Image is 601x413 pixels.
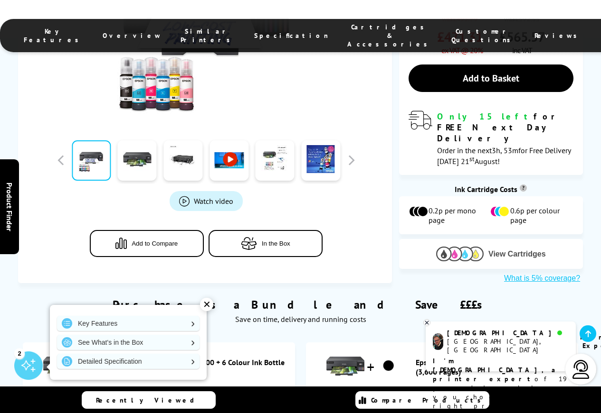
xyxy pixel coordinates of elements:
span: 0.6p per colour page [510,206,573,225]
span: Add to Compare [132,240,178,247]
span: Overview [103,31,162,40]
img: Epson EcoTank ET-18100 + Black Ink Bottle (3,600 Pages) [326,347,364,385]
span: Watch video [194,196,233,206]
p: of 19 years! I can help you choose the right product [433,357,569,411]
div: for FREE Next Day Delivery [437,111,573,144]
a: Product_All_Videos [170,191,243,211]
div: Purchase as a Bundle and Save £££s [18,283,583,329]
button: In the Box [209,230,323,257]
span: Compare Products [371,396,486,404]
span: In the Box [262,240,290,247]
a: See What's in the Box [57,335,200,350]
sup: Cost per page [520,184,527,192]
span: Reviews [534,31,582,40]
sup: st [469,155,475,163]
a: Add to Basket [409,64,573,92]
div: Ink Cartridge Costs [399,184,583,194]
button: Add to Compare [90,230,204,257]
div: [DEMOGRAPHIC_DATA] [447,329,568,337]
a: Recently Viewed [82,391,216,409]
img: Epson EcoTank ET-18100 + Black Ink Bottle (3,600 Pages) [377,354,401,378]
span: Customer Questions [451,27,515,44]
span: 3h, 53m [492,146,518,155]
a: Epson EcoTank ET-18100 + Black Ink Bottle (3,600 Pages) [416,358,573,376]
img: Epson EcoTank ET-18100 + 6 Colour Ink Bottle Value Pack [43,347,81,385]
div: ✕ [200,298,213,311]
img: chris-livechat.png [433,333,443,350]
div: modal_delivery [409,111,573,165]
img: Cartridges [436,247,484,261]
span: Specification [254,31,328,40]
a: Key Features [57,316,200,331]
span: Product Finder [5,182,14,231]
span: Cartridges & Accessories [347,23,432,48]
div: Save on time, delivery and running costs [30,314,571,324]
a: Compare Products [355,391,489,409]
span: View Cartridges [488,250,546,258]
button: What is 5% coverage? [501,274,583,283]
div: [GEOGRAPHIC_DATA], [GEOGRAPHIC_DATA] [447,337,568,354]
span: Only 15 left [437,111,534,122]
span: Recently Viewed [96,396,204,404]
span: Similar Printers [181,27,235,44]
div: 2 [14,348,25,358]
a: Detailed Specification [57,354,200,369]
span: Key Features [24,27,84,44]
button: View Cartridges [406,246,576,262]
img: user-headset-light.svg [572,360,591,379]
b: I'm [DEMOGRAPHIC_DATA], a printer expert [433,357,558,383]
span: Order in the next for Free Delivery [DATE] 21 August! [437,146,571,166]
a: Epson EcoTank ET-18100 + 6 Colour Ink Bottle Value Pack [133,358,290,376]
span: 0.2p per mono page [429,206,490,225]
